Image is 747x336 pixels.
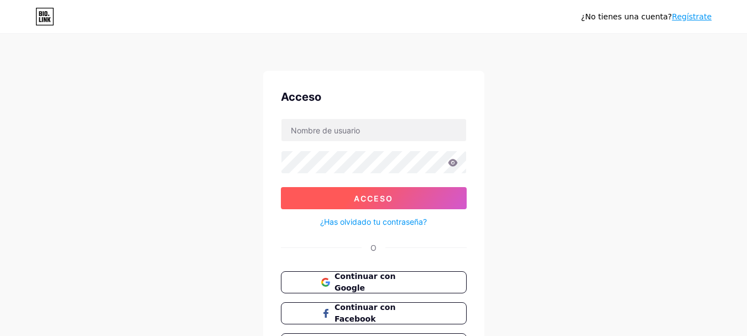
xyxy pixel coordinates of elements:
[281,302,467,324] button: Continuar con Facebook
[281,271,467,293] button: Continuar con Google
[320,216,427,228] a: ¿Has olvidado tu contraseña?
[320,217,427,226] font: ¿Has olvidado tu contraseña?
[370,243,377,252] font: O
[281,187,467,209] button: Acceso
[354,194,393,203] font: Acceso
[335,272,395,292] font: Continuar con Google
[281,119,466,141] input: Nombre de usuario
[581,12,672,21] font: ¿No tienes una cuenta?
[281,90,321,104] font: Acceso
[335,303,395,323] font: Continuar con Facebook
[672,12,712,21] a: Regístrate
